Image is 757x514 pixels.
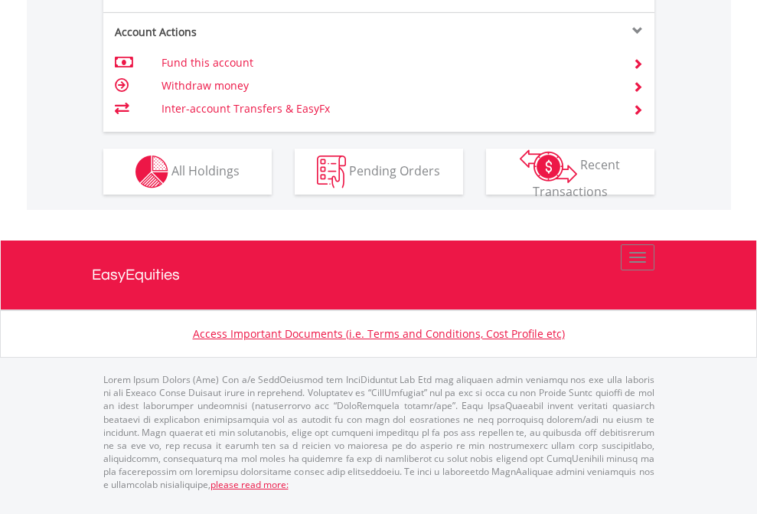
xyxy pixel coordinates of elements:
[92,241,666,309] a: EasyEquities
[103,149,272,195] button: All Holdings
[317,156,346,188] img: pending_instructions-wht.png
[171,162,240,178] span: All Holdings
[349,162,440,178] span: Pending Orders
[135,156,168,188] img: holdings-wht.png
[193,326,565,341] a: Access Important Documents (i.e. Terms and Conditions, Cost Profile etc)
[162,51,614,74] td: Fund this account
[520,149,577,183] img: transactions-zar-wht.png
[295,149,463,195] button: Pending Orders
[162,74,614,97] td: Withdraw money
[210,478,289,491] a: please read more:
[486,149,654,195] button: Recent Transactions
[103,373,654,491] p: Lorem Ipsum Dolors (Ame) Con a/e SeddOeiusmod tem InciDiduntut Lab Etd mag aliquaen admin veniamq...
[103,25,379,40] div: Account Actions
[162,97,614,120] td: Inter-account Transfers & EasyFx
